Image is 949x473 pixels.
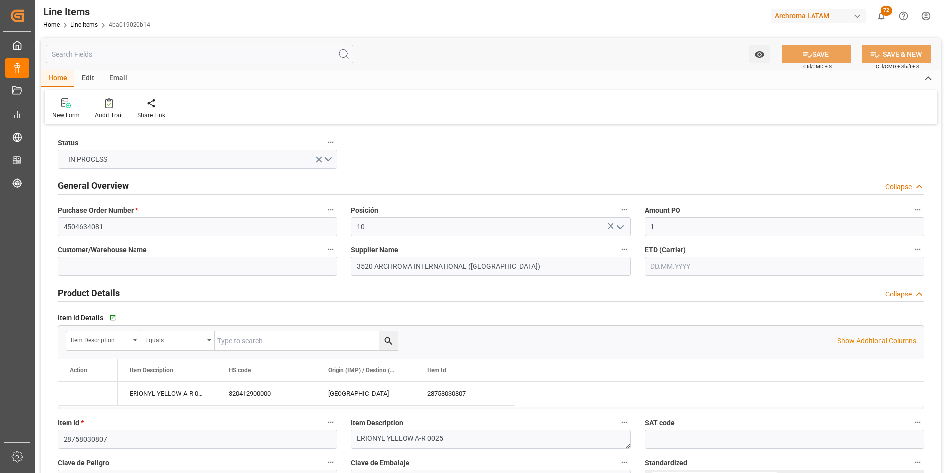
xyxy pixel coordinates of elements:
span: Item Id [58,418,84,428]
span: Purchase Order Number [58,205,138,216]
button: open menu [612,219,627,235]
div: 320412900000 [217,382,316,405]
button: SAT code [911,416,924,429]
div: Email [102,70,135,87]
span: Origin (IMP) / Destino (EXPO) [328,367,395,374]
div: [GEOGRAPHIC_DATA] [316,382,415,405]
span: Ctrl/CMD + S [803,63,832,70]
span: Item Description [351,418,403,428]
h2: General Overview [58,179,129,192]
input: Search Fields [46,45,353,63]
div: Action [70,367,87,374]
div: Edit [74,70,102,87]
span: Supplier Name [351,245,398,255]
span: Item Description [130,367,173,374]
a: Home [43,21,60,28]
button: Item Description [618,416,631,429]
span: Standardized [645,458,687,468]
span: Amount PO [645,205,680,216]
span: 72 [881,6,892,16]
span: Posición [351,205,378,216]
div: Home [41,70,74,87]
h2: Product Details [58,286,120,299]
button: Purchase Order Number * [324,203,337,216]
span: Clave de Embalaje [351,458,409,468]
span: Item Id [427,367,446,374]
div: Press SPACE to select this row. [58,382,118,406]
div: Archroma LATAM [771,9,866,23]
p: Show Additional Columns [837,336,916,346]
span: ETD (Carrier) [645,245,686,255]
div: Share Link [137,111,165,119]
button: Item Id * [324,416,337,429]
button: ETD (Carrier) [911,243,924,256]
button: open menu [140,331,215,350]
button: open menu [58,150,337,169]
span: Item Id Details [58,313,103,323]
div: Collapse [885,182,912,192]
span: IN PROCESS [64,154,112,165]
div: Press SPACE to select this row. [118,382,515,406]
span: SAT code [645,418,675,428]
span: HS code [229,367,251,374]
button: open menu [66,331,140,350]
span: Status [58,138,78,148]
button: Help Center [892,5,915,27]
button: Archroma LATAM [771,6,870,25]
div: Collapse [885,289,912,299]
span: Ctrl/CMD + Shift + S [876,63,919,70]
button: show 72 new notifications [870,5,892,27]
button: search button [379,331,398,350]
span: Customer/Warehouse Name [58,245,147,255]
div: Item Description [71,333,130,345]
div: Audit Trail [95,111,123,119]
button: Amount PO [911,203,924,216]
button: Clave de Peligro [324,456,337,469]
div: ERIONYL YELLOW A-R 0025 [118,382,217,405]
div: Line Items [43,4,150,19]
button: Supplier Name [618,243,631,256]
button: Standardized [911,456,924,469]
div: Equals [145,333,204,345]
button: Clave de Embalaje [618,456,631,469]
button: open menu [749,45,770,63]
a: Line Items [70,21,98,28]
input: Type to search [215,331,398,350]
div: New Form [52,111,80,119]
input: DD.MM.YYYY [645,257,924,276]
input: Type to search/select [351,217,630,236]
button: SAVE [782,45,851,63]
div: 28758030807 [415,382,515,405]
button: Customer/Warehouse Name [324,243,337,256]
textarea: ERIONYL YELLOW A-R 0025 [351,430,630,449]
button: Posición [618,203,631,216]
button: SAVE & NEW [862,45,931,63]
button: Status [324,136,337,149]
span: Clave de Peligro [58,458,109,468]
